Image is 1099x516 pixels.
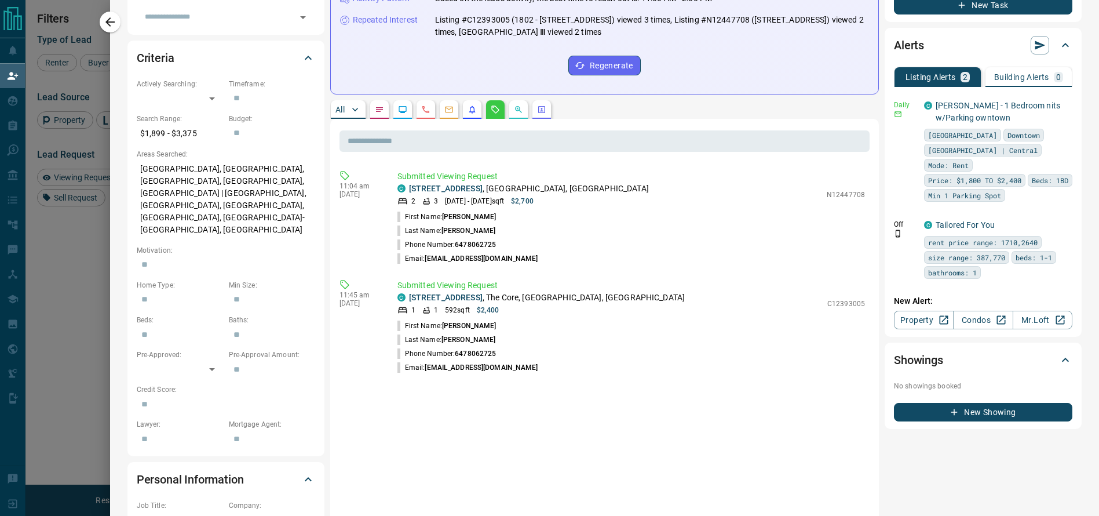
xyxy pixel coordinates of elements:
[894,230,902,238] svg: Push Notification Only
[928,159,969,171] span: Mode: Rent
[514,105,523,114] svg: Opportunities
[137,44,315,72] div: Criteria
[409,293,483,302] a: [STREET_ADDRESS]
[137,245,315,256] p: Motivation:
[894,295,1072,307] p: New Alert:
[137,350,223,360] p: Pre-Approved:
[477,305,499,315] p: $2,400
[894,351,943,369] h2: Showings
[229,114,315,124] p: Budget:
[441,227,495,235] span: [PERSON_NAME]
[894,36,924,54] h2: Alerts
[442,322,496,330] span: [PERSON_NAME]
[568,56,641,75] button: Regenerate
[409,292,685,304] p: , The Core, [GEOGRAPHIC_DATA], [GEOGRAPHIC_DATA]
[455,350,496,358] span: 6478062725
[398,105,407,114] svg: Lead Browsing Activity
[894,403,1072,421] button: New Showing
[229,280,315,290] p: Min Size:
[409,184,483,193] a: [STREET_ADDRESS]
[397,226,496,236] p: Last Name:
[137,79,223,89] p: Actively Searching:
[397,239,496,250] p: Phone Number:
[339,291,380,299] p: 11:45 am
[409,183,649,195] p: , [GEOGRAPHIC_DATA], [GEOGRAPHIC_DATA]
[1007,129,1040,141] span: Downtown
[137,384,315,395] p: Credit Score:
[425,255,538,263] span: [EMAIL_ADDRESS][DOMAIN_NAME]
[397,212,496,222] p: First Name:
[894,311,954,329] a: Property
[137,159,315,239] p: [GEOGRAPHIC_DATA], [GEOGRAPHIC_DATA], [GEOGRAPHIC_DATA], [GEOGRAPHIC_DATA], [GEOGRAPHIC_DATA] | [...
[906,73,956,81] p: Listing Alerts
[827,299,865,309] p: C12393005
[339,182,380,190] p: 11:04 am
[894,31,1072,59] div: Alerts
[1032,175,1068,186] span: Beds: 1BD
[137,149,315,159] p: Areas Searched:
[295,9,311,26] button: Open
[936,101,1060,122] a: [PERSON_NAME] - 1 Bedroom nits w/Parking owntown
[511,196,534,206] p: $2,700
[441,336,495,344] span: [PERSON_NAME]
[397,184,406,192] div: condos.ca
[229,419,315,430] p: Mortgage Agent:
[375,105,384,114] svg: Notes
[397,279,865,292] p: Submitted Viewing Request
[953,311,1013,329] a: Condos
[411,305,415,315] p: 1
[137,315,223,325] p: Beds:
[397,362,538,373] p: Email:
[924,221,932,229] div: condos.ca
[137,280,223,290] p: Home Type:
[537,105,546,114] svg: Agent Actions
[397,253,538,264] p: Email:
[137,470,244,489] h2: Personal Information
[468,105,477,114] svg: Listing Alerts
[425,364,538,372] span: [EMAIL_ADDRESS][DOMAIN_NAME]
[339,190,380,198] p: [DATE]
[229,350,315,360] p: Pre-Approval Amount:
[894,381,1072,391] p: No showings booked
[444,105,454,114] svg: Emails
[827,190,865,200] p: N12447708
[229,79,315,89] p: Timeframe:
[397,335,496,345] p: Last Name:
[894,100,917,110] p: Daily
[491,105,500,114] svg: Requests
[455,241,496,249] span: 6478062725
[335,106,345,114] p: All
[435,14,869,38] p: Listing #C12393005 (1802 - [STREET_ADDRESS]) viewed 3 times, Listing #N12447708 ([STREET_ADDRESS]...
[137,500,223,511] p: Job Title:
[928,129,997,141] span: [GEOGRAPHIC_DATA]
[963,73,967,81] p: 2
[421,105,430,114] svg: Calls
[445,305,470,315] p: 592 sqft
[434,305,438,315] p: 1
[894,219,917,230] p: Off
[434,196,438,206] p: 3
[229,500,315,511] p: Company:
[924,101,932,110] div: condos.ca
[442,213,496,221] span: [PERSON_NAME]
[137,466,315,493] div: Personal Information
[137,419,223,430] p: Lawyer:
[137,49,174,67] h2: Criteria
[137,124,223,143] p: $1,899 - $3,375
[397,293,406,301] div: condos.ca
[397,170,865,183] p: Submitted Viewing Request
[928,267,977,278] span: bathrooms: 1
[928,252,1005,263] span: size range: 387,770
[928,175,1021,186] span: Price: $1,800 TO $2,400
[1056,73,1061,81] p: 0
[397,348,496,359] p: Phone Number:
[339,299,380,307] p: [DATE]
[928,237,1038,248] span: rent price range: 1710,2640
[229,315,315,325] p: Baths:
[1016,252,1052,263] span: beds: 1-1
[928,144,1038,156] span: [GEOGRAPHIC_DATA] | Central
[353,14,418,26] p: Repeated Interest
[894,346,1072,374] div: Showings
[445,196,504,206] p: [DATE] - [DATE] sqft
[928,190,1001,201] span: Min 1 Parking Spot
